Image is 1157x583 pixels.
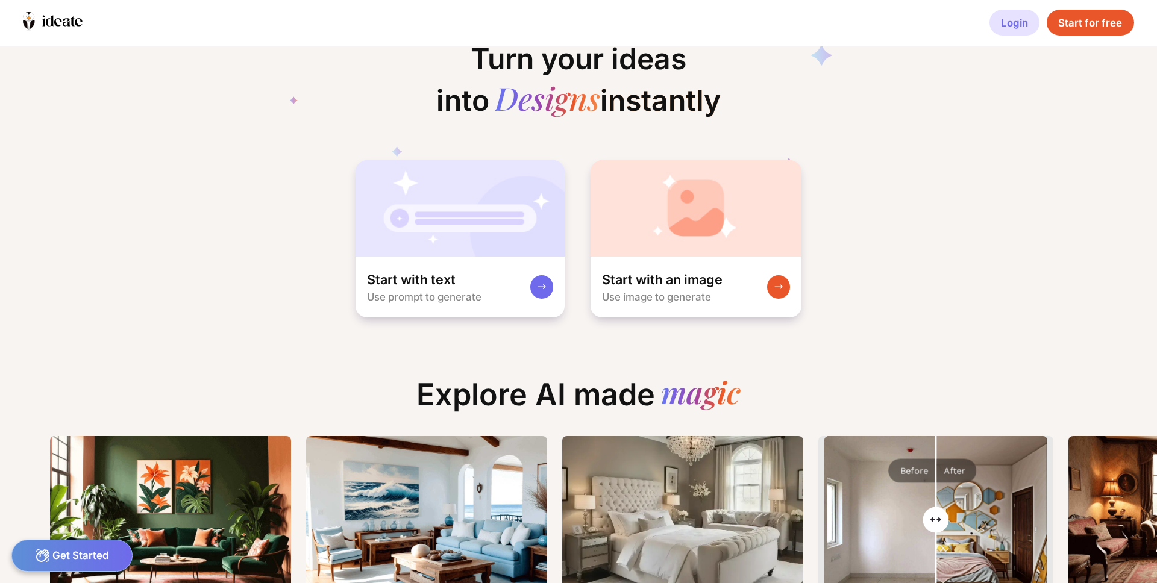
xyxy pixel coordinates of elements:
[367,291,481,303] div: Use prompt to generate
[1047,10,1133,36] div: Start for free
[661,376,741,413] div: magic
[989,10,1039,36] div: Login
[11,540,133,572] div: Get Started
[602,291,711,303] div: Use image to generate
[602,271,723,288] div: Start with an image
[591,160,802,257] img: startWithImageCardBg.jpg
[405,376,752,424] div: Explore AI made
[367,271,456,288] div: Start with text
[356,160,565,257] img: startWithTextCardBg.jpg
